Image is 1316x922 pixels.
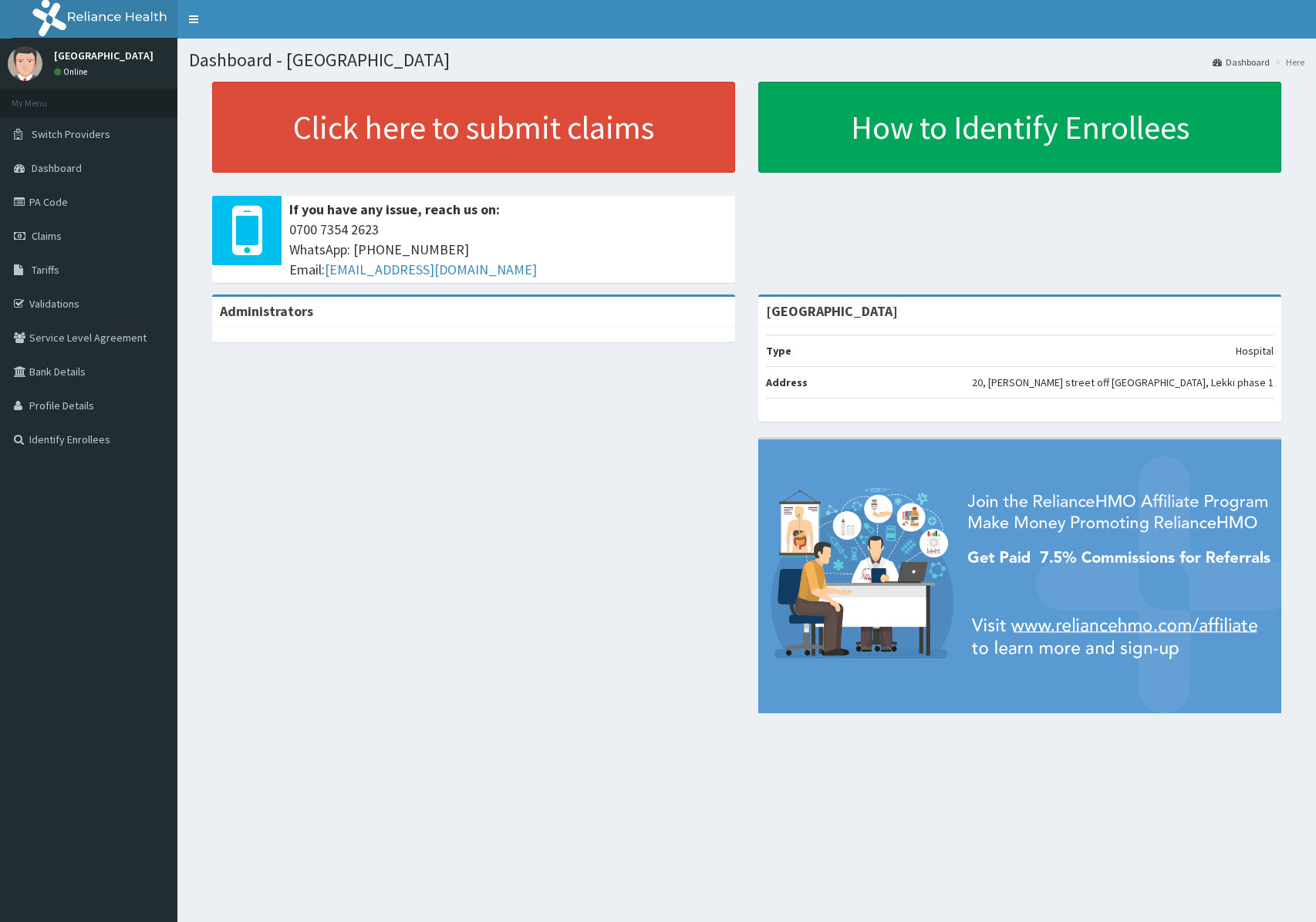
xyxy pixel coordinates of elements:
li: Here [1271,56,1304,69]
img: User Image [8,46,42,81]
b: Address [766,375,808,389]
p: [GEOGRAPHIC_DATA] [54,50,154,61]
b: Type [766,344,791,358]
span: 0700 7354 2623 WhatsApp: [PHONE_NUMBER] Email: [289,220,727,279]
a: [EMAIL_ADDRESS][DOMAIN_NAME] [325,261,537,278]
h1: Dashboard - [GEOGRAPHIC_DATA] [189,50,1304,70]
p: 20, [PERSON_NAME] street off [GEOGRAPHIC_DATA], Lekki phase 1 [972,375,1274,390]
strong: [GEOGRAPHIC_DATA] [766,302,898,320]
span: Claims [32,229,62,243]
a: Online [54,66,91,77]
span: Switch Providers [32,127,110,141]
b: Administrators [220,302,313,320]
a: Click here to submit claims [212,82,735,173]
img: provider-team-banner.png [758,439,1281,713]
p: Hospital [1236,343,1274,358]
span: Dashboard [32,161,82,175]
a: Dashboard [1213,56,1270,69]
a: How to Identify Enrollees [758,82,1281,173]
span: Tariffs [32,263,59,277]
b: If you have any issue, reach us on: [289,200,500,218]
